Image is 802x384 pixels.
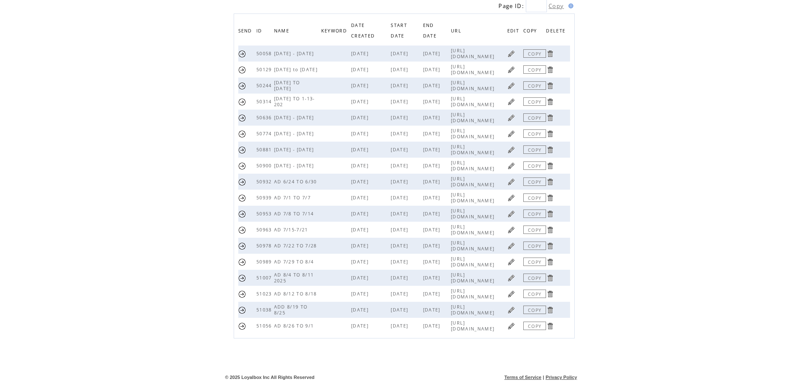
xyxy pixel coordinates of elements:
a: Send this page URL by SMS [238,242,246,250]
a: Click to delete page [546,178,554,186]
a: Click to delete page [546,242,554,250]
a: COPY [523,97,546,106]
span: [DATE] [351,307,370,313]
span: [DATE] [423,179,442,185]
span: 51023 [256,291,274,297]
a: Send this page URL by SMS [238,322,246,330]
span: [DATE] [423,147,442,153]
a: COPY [523,258,546,266]
span: Page ID: [498,2,524,10]
a: COPY [523,65,546,74]
a: Send this page URL by SMS [238,114,246,122]
a: COPY [523,274,546,282]
span: [DATE] [423,131,442,137]
span: [DATE] [351,131,370,137]
span: 50963 [256,227,274,233]
a: Send this page URL by SMS [238,178,246,186]
span: ID [256,26,264,38]
span: [DATE] [423,275,442,281]
span: [DATE] [423,67,442,73]
a: Click to edit page [507,226,515,234]
span: 50953 [256,211,274,217]
span: DELETE [546,26,568,38]
span: [URL][DOMAIN_NAME] [451,288,496,300]
span: [DATE] [351,323,370,329]
a: Click to delete page [546,274,554,282]
span: [DATE] [391,163,410,169]
a: COPY [523,242,546,250]
span: AD 7/8 TO 7/14 [274,211,316,217]
span: [URL][DOMAIN_NAME] [451,112,496,124]
a: URL [451,28,464,33]
span: AD 7/1 TO 7/7 [274,195,313,201]
span: 51056 [256,323,274,329]
a: Click to edit page [507,50,515,58]
span: [DATE] [351,163,370,169]
span: [DATE] [351,211,370,217]
a: Click to delete page [546,50,554,58]
a: Send this page URL by SMS [238,162,246,170]
a: Click to delete page [546,290,554,298]
a: Send this page URL by SMS [238,226,246,234]
a: Click to delete page [546,66,554,74]
span: [DATE] - [DATE] [274,51,316,56]
span: [DATE] [391,147,410,153]
span: 50900 [256,163,274,169]
span: AD 7/15-7/21 [274,227,310,233]
span: [DATE] [351,179,370,185]
a: Click to edit page [507,146,515,154]
a: Click to delete page [546,146,554,154]
a: COPY [523,145,546,154]
a: Click to edit page [507,82,515,90]
span: [URL][DOMAIN_NAME] [451,48,496,59]
a: Click to edit page [507,194,515,202]
a: Privacy Policy [546,375,577,380]
a: DATE CREATED [351,22,377,38]
span: [DATE] [391,179,410,185]
span: [URL][DOMAIN_NAME] [451,192,496,204]
span: [DATE] [351,275,370,281]
span: [DATE] [391,227,410,233]
span: [DATE] [351,195,370,201]
span: KEYWORD [321,26,349,38]
a: Send this page URL by SMS [238,290,246,298]
a: Send this page URL by SMS [238,66,246,74]
span: ADD 8/19 TO 8/25 [274,304,308,316]
a: Click to edit page [507,258,515,266]
span: [DATE] TO [DATE] [274,80,300,91]
a: Click to edit page [507,66,515,74]
span: [DATE] [423,243,442,249]
span: [URL][DOMAIN_NAME] [451,304,496,316]
span: [URL][DOMAIN_NAME] [451,224,496,236]
a: Send this page URL by SMS [238,306,246,314]
span: [URL][DOMAIN_NAME] [451,144,496,156]
a: Click to delete page [546,322,554,330]
span: [DATE] [391,243,410,249]
a: Click to delete page [546,258,554,266]
span: [DATE] [423,291,442,297]
span: © 2025 Loyalbox Inc All Rights Reserved [225,375,315,380]
span: [DATE] [391,99,410,105]
span: [DATE] [423,163,442,169]
span: [DATE] [351,51,370,56]
span: AD 7/29 TO 8/4 [274,259,316,265]
span: [DATE] [391,259,410,265]
span: [DATE] [423,51,442,56]
a: Send this page URL by SMS [238,194,246,202]
a: NAME [274,28,291,33]
span: EDIT [507,26,521,38]
a: Click to delete page [546,226,554,234]
span: [DATE] [423,211,442,217]
a: START DATE [391,22,407,38]
span: [URL][DOMAIN_NAME] [451,128,496,140]
a: Click to edit page [507,130,515,138]
span: END DATE [423,20,439,43]
span: [URL][DOMAIN_NAME] [451,208,496,220]
span: AD 7/22 TO 7/28 [274,243,319,249]
a: ID [256,28,264,33]
a: Send this page URL by SMS [238,82,246,90]
span: [DATE] [391,323,410,329]
a: COPY [523,193,546,202]
a: Click to delete page [546,130,554,138]
span: [DATE] [423,99,442,105]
